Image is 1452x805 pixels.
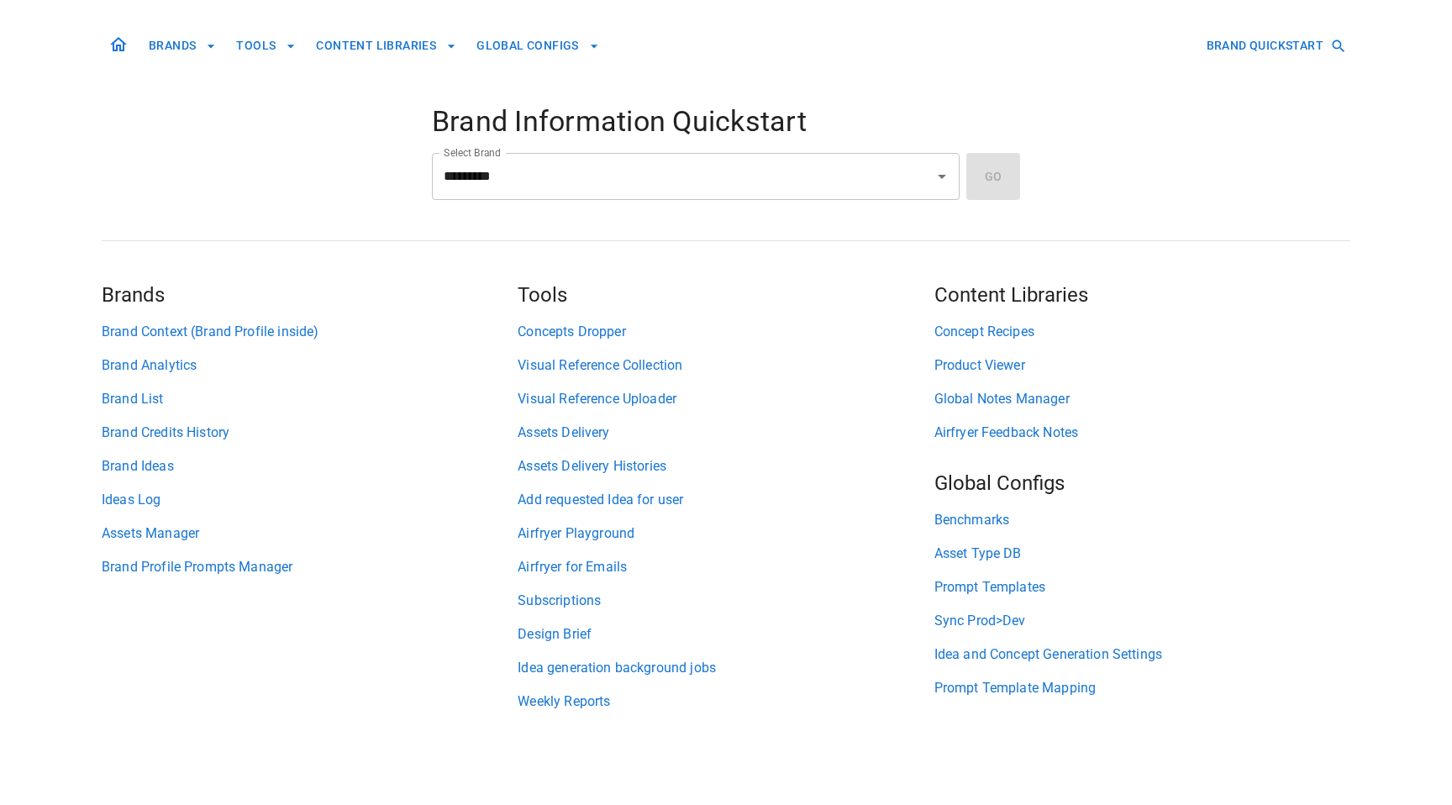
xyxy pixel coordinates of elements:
a: Add requested Idea for user [518,490,934,510]
a: Weekly Reports [518,692,934,712]
a: Brand List [102,389,518,409]
button: BRAND QUICKSTART [1200,30,1350,61]
a: Assets Manager [102,524,518,544]
a: Idea and Concept Generation Settings [934,645,1350,665]
a: Brand Credits History [102,423,518,443]
a: Ideas Log [102,490,518,510]
a: Sync Prod>Dev [934,611,1350,631]
a: Airfryer Playground [518,524,934,544]
a: Idea generation background jobs [518,658,934,678]
a: Visual Reference Collection [518,355,934,376]
h5: Tools [518,281,934,308]
button: Open [930,165,954,188]
h4: Brand Information Quickstart [432,104,1020,139]
button: CONTENT LIBRARIES [309,30,463,61]
a: Subscriptions [518,591,934,611]
a: Brand Ideas [102,456,518,476]
a: Brand Profile Prompts Manager [102,557,518,577]
a: Brand Context (Brand Profile inside) [102,322,518,342]
h5: Brands [102,281,518,308]
a: Design Brief [518,624,934,645]
a: Global Notes Manager [934,389,1350,409]
a: Brand Analytics [102,355,518,376]
a: Prompt Template Mapping [934,678,1350,698]
button: GLOBAL CONFIGS [470,30,606,61]
a: Concepts Dropper [518,322,934,342]
h5: Global Configs [934,470,1350,497]
a: Concept Recipes [934,322,1350,342]
a: Asset Type DB [934,544,1350,564]
button: TOOLS [229,30,302,61]
a: Assets Delivery [518,423,934,443]
a: Product Viewer [934,355,1350,376]
label: Select Brand [444,145,501,160]
a: Airfryer Feedback Notes [934,423,1350,443]
a: Benchmarks [934,510,1350,530]
a: Assets Delivery Histories [518,456,934,476]
button: BRANDS [142,30,223,61]
a: Prompt Templates [934,577,1350,597]
a: Visual Reference Uploader [518,389,934,409]
h5: Content Libraries [934,281,1350,308]
a: Airfryer for Emails [518,557,934,577]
